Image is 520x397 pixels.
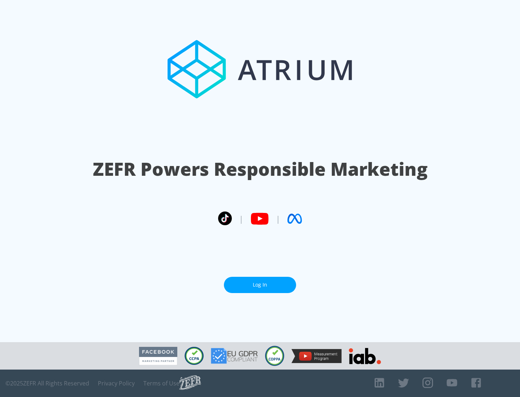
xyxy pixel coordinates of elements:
span: © 2025 ZEFR All Rights Reserved [5,380,89,387]
img: Facebook Marketing Partner [139,347,177,365]
img: YouTube Measurement Program [291,349,342,363]
img: GDPR Compliant [211,348,258,364]
span: | [239,213,243,224]
a: Log In [224,277,296,293]
h1: ZEFR Powers Responsible Marketing [93,157,428,182]
img: CCPA Compliant [185,347,204,365]
span: | [276,213,280,224]
a: Terms of Use [143,380,179,387]
img: COPPA Compliant [265,346,284,366]
img: IAB [349,348,381,364]
a: Privacy Policy [98,380,135,387]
